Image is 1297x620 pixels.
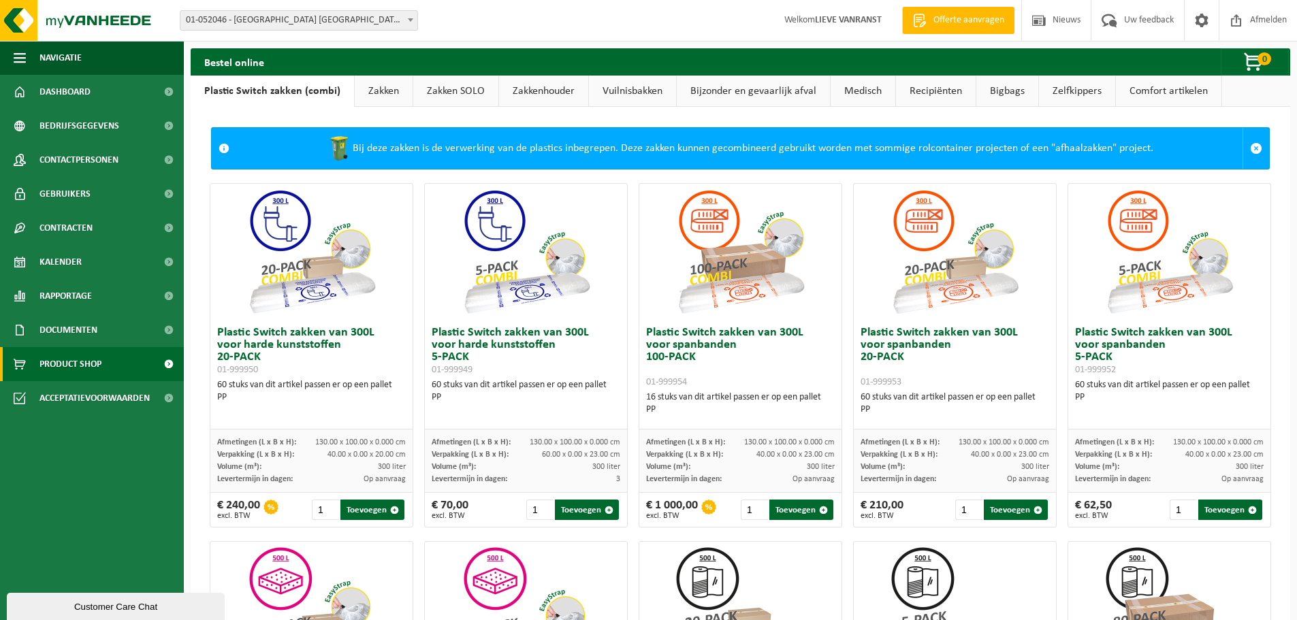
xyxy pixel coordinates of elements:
[39,381,150,415] span: Acceptatievoorwaarden
[741,500,769,520] input: 1
[646,451,723,459] span: Verpakking (L x B x H):
[542,451,620,459] span: 60.00 x 0.00 x 23.00 cm
[646,327,835,388] h3: Plastic Switch zakken van 300L voor spanbanden 100-PACK
[589,76,676,107] a: Vuilnisbakken
[378,463,406,471] span: 300 liter
[861,500,903,520] div: € 210,00
[646,391,835,416] div: 16 stuks van dit artikel passen er op een pallet
[432,451,509,459] span: Verpakking (L x B x H):
[976,76,1038,107] a: Bigbags
[861,404,1049,416] div: PP
[769,500,833,520] button: Toevoegen
[616,475,620,483] span: 3
[217,365,258,375] span: 01-999950
[646,404,835,416] div: PP
[39,75,91,109] span: Dashboard
[646,475,722,483] span: Levertermijn in dagen:
[1116,76,1221,107] a: Comfort artikelen
[364,475,406,483] span: Op aanvraag
[1198,500,1262,520] button: Toevoegen
[355,76,413,107] a: Zakken
[217,463,261,471] span: Volume (m³):
[592,463,620,471] span: 300 liter
[432,475,507,483] span: Levertermijn in dagen:
[646,512,698,520] span: excl. BTW
[7,590,227,620] iframe: chat widget
[432,365,473,375] span: 01-999949
[555,500,619,520] button: Toevoegen
[1075,500,1112,520] div: € 62,50
[217,379,406,404] div: 60 stuks van dit artikel passen er op een pallet
[896,76,976,107] a: Recipiënten
[191,48,278,75] h2: Bestel online
[340,500,404,520] button: Toevoegen
[677,76,830,107] a: Bijzonder en gevaarlijk afval
[432,327,620,376] h3: Plastic Switch zakken van 300L voor harde kunststoffen 5-PACK
[1075,463,1119,471] span: Volume (m³):
[39,211,93,245] span: Contracten
[1075,451,1152,459] span: Verpakking (L x B x H):
[861,475,936,483] span: Levertermijn in dagen:
[1173,438,1264,446] span: 130.00 x 100.00 x 0.000 cm
[1075,379,1264,404] div: 60 stuks van dit artikel passen er op een pallet
[432,379,620,404] div: 60 stuks van dit artikel passen er op een pallet
[1243,128,1269,169] a: Sluit melding
[39,41,82,75] span: Navigatie
[1258,52,1271,65] span: 0
[1236,463,1264,471] span: 300 liter
[325,135,353,162] img: WB-0240-HPE-GN-50.png
[39,313,97,347] span: Documenten
[1075,327,1264,376] h3: Plastic Switch zakken van 300L voor spanbanden 5-PACK
[861,391,1049,416] div: 60 stuks van dit artikel passen er op een pallet
[831,76,895,107] a: Medisch
[432,391,620,404] div: PP
[432,463,476,471] span: Volume (m³):
[1102,184,1238,320] img: 01-999952
[217,475,293,483] span: Levertermijn in dagen:
[39,279,92,313] span: Rapportage
[236,128,1243,169] div: Bij deze zakken is de verwerking van de plastics inbegrepen. Deze zakken kunnen gecombineerd gebr...
[244,184,380,320] img: 01-999950
[1221,475,1264,483] span: Op aanvraag
[180,10,418,31] span: 01-052046 - SAINT-GOBAIN ADFORS BELGIUM - BUGGENHOUT
[39,245,82,279] span: Kalender
[1075,438,1154,446] span: Afmetingen (L x B x H):
[327,451,406,459] span: 40.00 x 0.00 x 20.00 cm
[217,327,406,376] h3: Plastic Switch zakken van 300L voor harde kunststoffen 20-PACK
[432,438,511,446] span: Afmetingen (L x B x H):
[861,451,938,459] span: Verpakking (L x B x H):
[756,451,835,459] span: 40.00 x 0.00 x 23.00 cm
[861,327,1049,388] h3: Plastic Switch zakken van 300L voor spanbanden 20-PACK
[887,184,1023,320] img: 01-999953
[1007,475,1049,483] span: Op aanvraag
[984,500,1048,520] button: Toevoegen
[959,438,1049,446] span: 130.00 x 100.00 x 0.000 cm
[902,7,1014,34] a: Offerte aanvragen
[39,177,91,211] span: Gebruikers
[312,500,340,520] input: 1
[861,377,901,387] span: 01-999953
[526,500,554,520] input: 1
[39,143,118,177] span: Contactpersonen
[180,11,417,30] span: 01-052046 - SAINT-GOBAIN ADFORS BELGIUM - BUGGENHOUT
[646,463,690,471] span: Volume (m³):
[1075,512,1112,520] span: excl. BTW
[39,347,101,381] span: Product Shop
[530,438,620,446] span: 130.00 x 100.00 x 0.000 cm
[646,438,725,446] span: Afmetingen (L x B x H):
[971,451,1049,459] span: 40.00 x 0.00 x 23.00 cm
[217,500,260,520] div: € 240,00
[673,184,809,320] img: 01-999954
[1039,76,1115,107] a: Zelfkippers
[930,14,1008,27] span: Offerte aanvragen
[1185,451,1264,459] span: 40.00 x 0.00 x 23.00 cm
[315,438,406,446] span: 130.00 x 100.00 x 0.000 cm
[413,76,498,107] a: Zakken SOLO
[861,438,940,446] span: Afmetingen (L x B x H):
[217,391,406,404] div: PP
[191,76,354,107] a: Plastic Switch zakken (combi)
[861,463,905,471] span: Volume (m³):
[1221,48,1289,76] button: 0
[744,438,835,446] span: 130.00 x 100.00 x 0.000 cm
[499,76,588,107] a: Zakkenhouder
